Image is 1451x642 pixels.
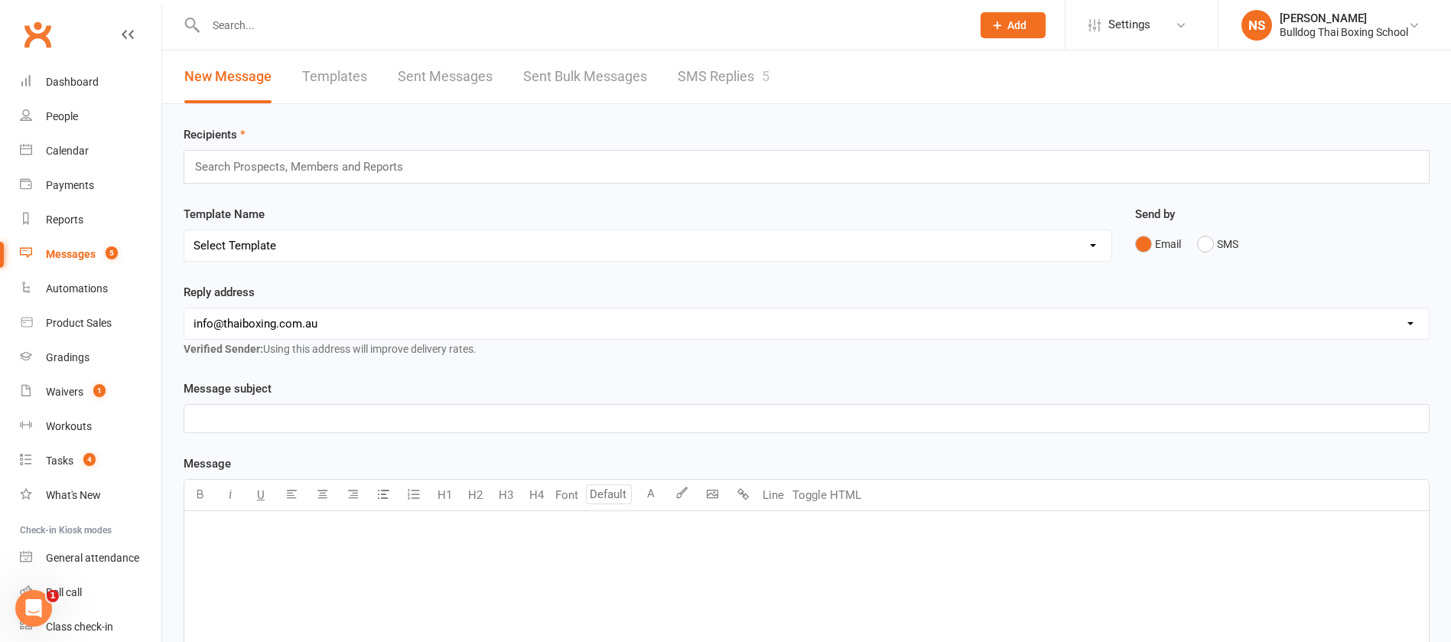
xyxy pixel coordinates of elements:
[46,552,139,564] div: General attendance
[184,51,272,103] a: New Message
[789,480,865,510] button: Toggle HTML
[490,480,521,510] button: H3
[20,99,161,134] a: People
[1280,11,1408,25] div: [PERSON_NAME]
[1280,25,1408,39] div: Bulldog Thai Boxing School
[184,283,255,301] label: Reply address
[15,590,52,627] iframe: Intercom live chat
[93,384,106,397] span: 1
[184,205,265,223] label: Template Name
[678,51,769,103] a: SMS Replies5
[46,282,108,295] div: Automations
[184,343,263,355] strong: Verified Sender:
[460,480,490,510] button: H2
[1007,19,1026,31] span: Add
[46,213,83,226] div: Reports
[18,15,57,54] a: Clubworx
[184,380,272,398] label: Message subject
[46,586,82,598] div: Roll call
[20,409,161,444] a: Workouts
[106,246,118,259] span: 5
[429,480,460,510] button: H1
[184,125,246,144] label: Recipients
[46,621,113,633] div: Class check-in
[1197,230,1238,259] button: SMS
[20,375,161,409] a: Waivers 1
[46,455,73,467] div: Tasks
[523,51,647,103] a: Sent Bulk Messages
[20,444,161,478] a: Tasks 4
[20,575,161,610] a: Roll call
[201,15,961,36] input: Search...
[20,134,161,168] a: Calendar
[20,168,161,203] a: Payments
[184,343,477,355] span: Using this address will improve delivery rates.
[302,51,367,103] a: Templates
[1241,10,1272,41] div: NS
[46,489,101,501] div: What's New
[586,484,632,504] input: Default
[1135,205,1175,223] label: Send by
[46,317,112,329] div: Product Sales
[46,76,99,88] div: Dashboard
[20,541,161,575] a: General attendance kiosk mode
[46,351,89,363] div: Gradings
[46,110,78,122] div: People
[20,306,161,341] a: Product Sales
[521,480,551,510] button: H4
[20,341,161,375] a: Gradings
[83,453,96,466] span: 4
[758,480,789,510] button: Line
[194,157,418,177] input: Search Prospects, Members and Reports
[46,145,89,157] div: Calendar
[762,68,769,84] div: 5
[46,248,96,260] div: Messages
[20,237,161,272] a: Messages 5
[20,65,161,99] a: Dashboard
[46,179,94,191] div: Payments
[46,386,83,398] div: Waivers
[20,478,161,513] a: What's New
[20,203,161,237] a: Reports
[47,590,59,602] span: 1
[257,488,265,502] span: U
[246,480,276,510] button: U
[551,480,582,510] button: Font
[398,51,493,103] a: Sent Messages
[1108,8,1150,42] span: Settings
[184,455,231,473] label: Message
[1135,230,1181,259] button: Email
[20,272,161,306] a: Automations
[46,420,92,432] div: Workouts
[981,12,1046,38] button: Add
[636,480,666,510] button: A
